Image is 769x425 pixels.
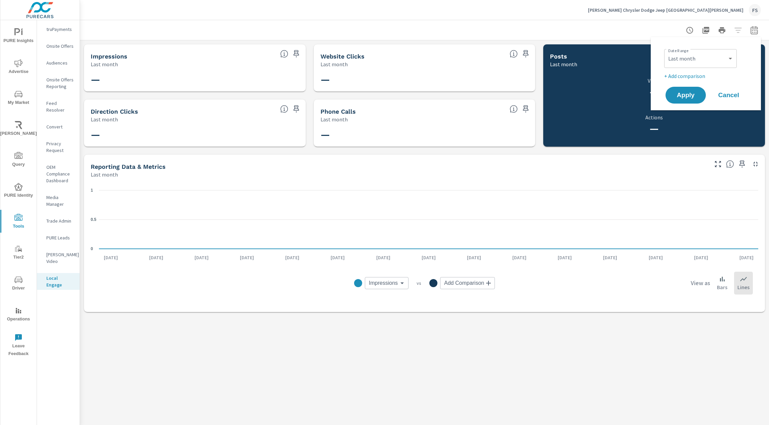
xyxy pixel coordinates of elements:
[46,76,74,90] p: Onsite Offers Reporting
[37,75,80,91] div: Onsite Offers Reporting
[46,251,74,265] p: [PERSON_NAME] Video
[2,28,35,45] span: PURE Insights
[91,108,138,115] h5: Direction Clicks
[417,254,440,261] p: [DATE]
[46,234,74,241] p: PURE Leads
[510,105,518,113] span: Number of phone calls generated by your Google My Business profile over the selected time period....
[190,254,213,261] p: [DATE]
[588,7,743,13] p: [PERSON_NAME] Chrysler Dodge Jeep [GEOGRAPHIC_DATA][PERSON_NAME]
[372,254,395,261] p: [DATE]
[717,283,727,291] p: Bars
[46,100,74,113] p: Feed Resolver
[550,86,758,98] h3: —
[715,24,729,37] button: Print Report
[46,164,74,184] p: OEM Compliance Dashboard
[735,254,758,261] p: [DATE]
[37,41,80,51] div: Onsite Offers
[2,90,35,107] span: My Market
[91,246,93,251] text: 0
[321,108,356,115] h5: Phone Calls
[508,254,531,261] p: [DATE]
[37,192,80,209] div: Media Manager
[520,48,531,59] span: Save this to your personalized report
[553,254,576,261] p: [DATE]
[2,307,35,323] span: Operations
[750,159,761,169] button: Minimize Widget
[280,50,288,58] span: Number of times your Google My Business profile was viewed over the selected time period. [Source...
[291,104,302,114] span: Save this to your personalized report
[699,24,713,37] button: "Export Report to PDF"
[37,162,80,186] div: OEM Compliance Dashboard
[737,283,750,291] p: Lines
[737,159,747,169] span: Save this to your personalized report
[46,194,74,207] p: Media Manager
[91,188,93,193] text: 1
[46,60,74,66] p: Audiences
[46,140,74,154] p: Privacy Request
[37,24,80,34] div: truPayments
[440,277,495,289] div: Add Comparison
[321,74,529,85] h3: —
[321,53,365,60] h5: Website Clicks
[369,280,398,286] span: Impressions
[713,159,723,169] button: Make Fullscreen
[666,87,706,104] button: Apply
[550,53,567,60] h5: Posts
[321,115,348,123] p: Last month
[2,121,35,138] span: [PERSON_NAME]
[520,104,531,114] span: Save this to your personalized report
[550,114,758,120] p: Actions
[91,60,118,68] p: Last month
[144,254,168,261] p: [DATE]
[409,280,429,286] p: vs
[46,123,74,130] p: Convert
[444,280,484,286] span: Add Comparison
[91,74,299,85] h3: —
[37,233,80,243] div: PURE Leads
[709,87,749,104] button: Cancel
[291,48,302,59] span: Save this to your personalized report
[672,92,699,98] span: Apply
[280,105,288,113] span: Number of times a user clicked to get driving directions from your Google My Business profile ove...
[2,183,35,199] span: PURE Identity
[326,254,349,261] p: [DATE]
[37,122,80,132] div: Convert
[37,98,80,115] div: Feed Resolver
[726,160,734,168] span: Reporting Data & Metrics
[2,334,35,358] span: Leave Feedback
[747,24,761,37] button: Select Date Range
[550,78,758,84] p: Views
[46,275,74,288] p: Local Engage
[37,216,80,226] div: Trade Admin
[321,60,348,68] p: Last month
[235,254,259,261] p: [DATE]
[689,254,713,261] p: [DATE]
[2,59,35,76] span: Advertise
[46,218,74,224] p: Trade Admin
[91,170,118,179] p: Last month
[2,214,35,230] span: Tools
[321,129,529,141] h3: —
[46,43,74,49] p: Onsite Offers
[598,254,622,261] p: [DATE]
[37,249,80,266] div: [PERSON_NAME] Video
[691,280,710,286] h6: View as
[91,217,96,222] text: 0.5
[99,254,123,261] p: [DATE]
[2,152,35,168] span: Query
[91,129,299,141] h3: —
[37,58,80,68] div: Audiences
[0,20,37,360] div: nav menu
[2,276,35,292] span: Driver
[281,254,304,261] p: [DATE]
[644,254,668,261] p: [DATE]
[664,72,750,80] p: + Add comparison
[37,139,80,155] div: Privacy Request
[749,4,761,16] div: FS
[37,273,80,290] div: Local Engage
[91,53,127,60] h5: Impressions
[365,277,409,289] div: Impressions
[91,115,118,123] p: Last month
[91,163,166,170] h5: Reporting Data & Metrics
[550,60,577,68] p: Last month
